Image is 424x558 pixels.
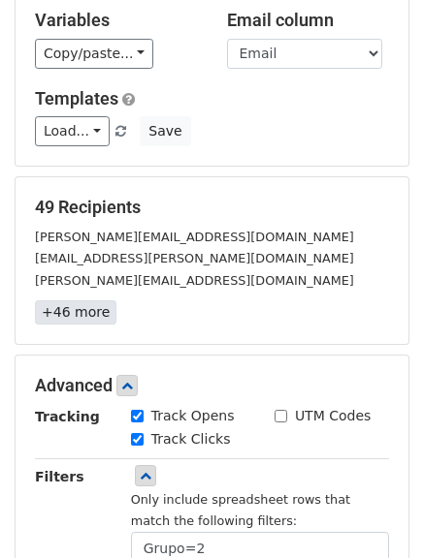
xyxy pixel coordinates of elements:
[35,116,110,146] a: Load...
[35,300,116,325] a: +46 more
[35,469,84,484] strong: Filters
[35,10,198,31] h5: Variables
[327,465,424,558] iframe: Chat Widget
[295,406,371,426] label: UTM Codes
[151,406,235,426] label: Track Opens
[35,251,354,265] small: [EMAIL_ADDRESS][PERSON_NAME][DOMAIN_NAME]
[227,10,390,31] h5: Email column
[35,375,389,396] h5: Advanced
[151,429,231,449] label: Track Clicks
[35,230,354,244] small: [PERSON_NAME][EMAIL_ADDRESS][DOMAIN_NAME]
[35,39,153,69] a: Copy/paste...
[131,492,350,529] small: Only include spreadsheet rows that match the following filters:
[35,273,354,288] small: [PERSON_NAME][EMAIL_ADDRESS][DOMAIN_NAME]
[140,116,190,146] button: Save
[35,409,100,424] strong: Tracking
[35,88,118,108] a: Templates
[35,197,389,218] h5: 49 Recipients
